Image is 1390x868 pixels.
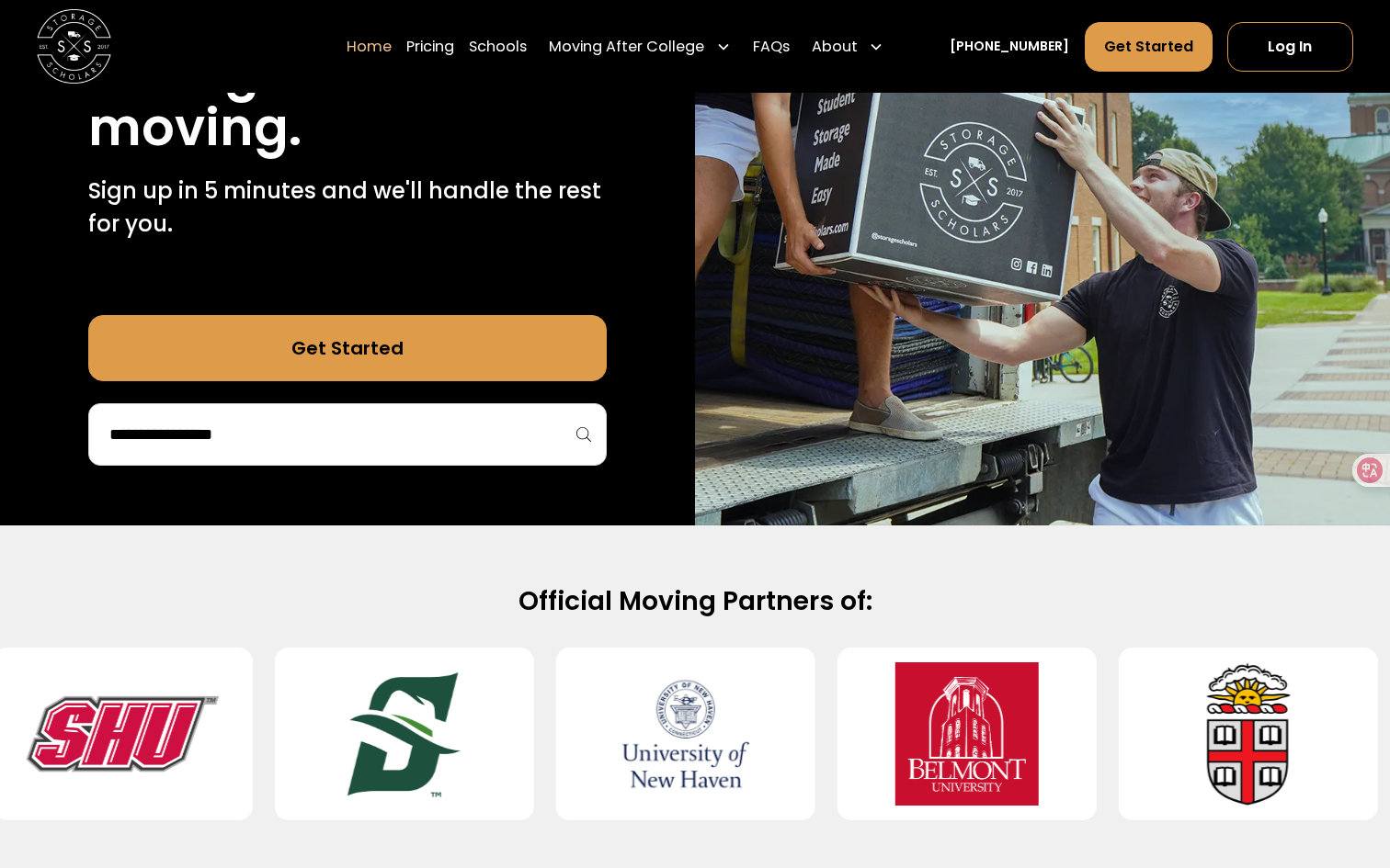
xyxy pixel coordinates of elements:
div: Moving After College [541,20,737,72]
a: home [37,9,111,84]
img: Brown [1148,662,1348,806]
a: [PHONE_NUMBER] [950,37,1069,56]
div: About [804,20,891,72]
a: Get Started [1085,21,1213,71]
a: Get Started [88,315,607,381]
img: Stetson University [304,662,504,806]
a: FAQs [753,20,790,72]
img: University of New Haven [586,662,785,806]
img: Sacred Heart University [23,662,222,806]
a: Log In [1227,21,1353,71]
img: Storage Scholars main logo [37,9,111,84]
img: Belmont University [867,662,1066,806]
h2: Official Moving Partners of: [103,584,1287,618]
a: Pricing [406,20,454,72]
a: Schools [469,20,527,72]
div: Moving After College [549,35,704,57]
div: About [812,35,858,57]
p: Sign up in 5 minutes and we'll handle the rest for you. [88,175,607,241]
a: Home [347,20,392,72]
